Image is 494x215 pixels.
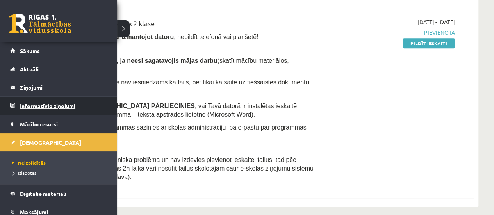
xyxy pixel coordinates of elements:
[10,170,36,176] span: Izlabotās
[100,34,174,40] b: , TIKAI izmantojot datoru
[9,14,71,33] a: Rīgas 1. Tālmācības vidusskola
[10,60,107,78] a: Aktuāli
[59,18,319,32] div: Datorika 1. ieskaite 10.c2 klase
[10,42,107,60] a: Sākums
[417,18,455,26] span: [DATE] - [DATE]
[10,133,107,151] a: [DEMOGRAPHIC_DATA]
[331,28,455,37] span: Pievienota
[59,124,307,139] span: Ja Tev nav šīs programmas sazinies ar skolas administrāciju pa e-pastu par programmas iegūšanu.
[10,185,107,203] a: Digitālie materiāli
[20,78,107,96] legend: Ziņojumi
[10,78,107,96] a: Ziņojumi
[59,79,311,85] span: - mājasdarbs nav iesniedzams kā fails, bet tikai kā saite uz tiešsaistes dokumentu.
[59,156,314,180] span: Ja Tev ir radusies tehniska problēma un nav izdevies pievienot ieskaitei failus, tad pēc ieskaite...
[59,103,195,109] span: Pirms [DEMOGRAPHIC_DATA] PĀRLIECINIES
[59,57,217,64] span: Nesāc pildīt ieskaiti, ja neesi sagatavojis mājas darbu
[10,159,109,166] a: Neizpildītās
[20,139,81,146] span: [DEMOGRAPHIC_DATA]
[20,97,107,115] legend: Informatīvie ziņojumi
[20,121,58,128] span: Mācību resursi
[59,103,297,118] span: , vai Tavā datorā ir instalētas ieskaitē nepieciešamā programma – teksta apstrādes lietotne (Micr...
[10,97,107,115] a: Informatīvie ziņojumi
[20,190,66,197] span: Digitālie materiāli
[403,38,455,48] a: Pildīt ieskaiti
[20,47,40,54] span: Sākums
[10,169,109,176] a: Izlabotās
[10,115,107,133] a: Mācību resursi
[59,34,258,40] span: Ieskaite jāpilda , nepildīt telefonā vai planšetē!
[10,160,46,166] span: Neizpildītās
[20,66,39,73] span: Aktuāli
